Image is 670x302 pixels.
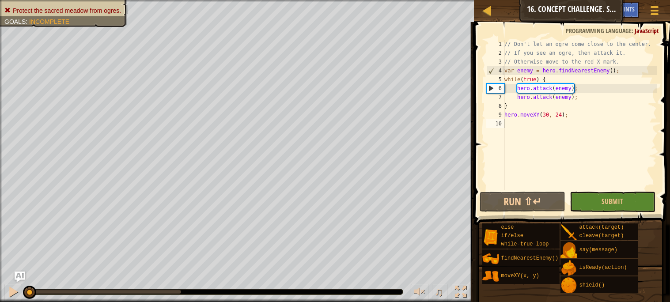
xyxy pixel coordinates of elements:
[15,272,25,282] button: Ask AI
[501,241,549,247] span: while-true loop
[570,192,655,212] button: Submit
[486,102,504,110] div: 8
[486,119,504,128] div: 10
[435,285,443,298] span: ♫
[411,284,428,302] button: Adjust volume
[560,260,577,276] img: portrait.png
[620,5,635,13] span: Hints
[4,284,22,302] button: Ctrl + P: Pause
[486,93,504,102] div: 7
[501,273,539,279] span: moveXY(x, y)
[482,268,499,285] img: portrait.png
[579,282,605,288] span: shield()
[501,255,559,261] span: findNearestEnemy()
[482,229,499,245] img: portrait.png
[579,224,624,230] span: attack(target)
[486,75,504,84] div: 5
[566,26,632,35] span: Programming language
[26,18,29,25] span: :
[579,233,624,239] span: cleave(target)
[596,5,611,13] span: Ask AI
[635,26,659,35] span: JavaScript
[644,2,666,23] button: Show game menu
[579,264,627,271] span: isReady(action)
[13,7,121,14] span: Protect the sacred meadow from ogres.
[4,18,26,25] span: Goals
[560,224,577,241] img: portrait.png
[486,49,504,57] div: 2
[433,284,448,302] button: ♫
[4,6,121,15] li: Protect the sacred meadow from ogres.
[592,2,616,18] button: Ask AI
[632,26,635,35] span: :
[487,84,504,93] div: 6
[501,224,514,230] span: else
[501,233,523,239] span: if/else
[486,57,504,66] div: 3
[560,242,577,259] img: portrait.png
[452,284,469,302] button: Toggle fullscreen
[602,196,623,206] span: Submit
[486,110,504,119] div: 9
[29,18,69,25] span: Incomplete
[560,277,577,294] img: portrait.png
[482,250,499,267] img: portrait.png
[480,192,565,212] button: Run ⇧↵
[486,40,504,49] div: 1
[487,66,504,75] div: 4
[579,247,617,253] span: say(message)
